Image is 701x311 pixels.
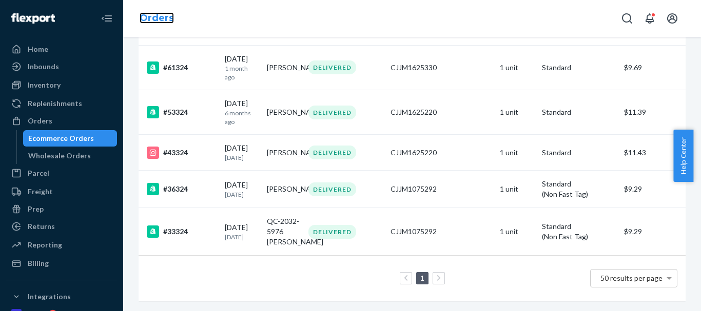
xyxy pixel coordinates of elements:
[542,232,616,242] div: (Non Fast Tag)
[620,171,686,208] td: $9.29
[131,4,182,33] ol: breadcrumbs
[96,8,117,29] button: Close Navigation
[662,8,683,29] button: Open account menu
[391,107,492,117] div: CJJM1625220
[225,222,259,241] div: [DATE]
[147,106,217,118] div: #53324
[147,183,217,195] div: #36324
[28,221,55,232] div: Returns
[6,237,117,253] a: Reporting
[391,226,492,237] div: CJJM1075292
[263,208,305,256] td: QC-2032-5976 [PERSON_NAME]
[308,146,356,159] div: DELIVERED
[308,60,356,74] div: DELIVERED
[496,208,538,256] td: 1 unit
[28,133,94,143] div: Ecommerce Orders
[6,201,117,217] a: Prep
[496,135,538,171] td: 1 unit
[225,153,259,162] p: [DATE]
[6,41,117,57] a: Home
[617,8,637,29] button: Open Search Box
[391,184,492,194] div: CJJM1075292
[28,240,62,250] div: Reporting
[11,13,55,24] img: Flexport logo
[6,58,117,75] a: Inbounds
[496,90,538,135] td: 1 unit
[6,183,117,200] a: Freight
[263,171,305,208] td: [PERSON_NAME]
[225,98,259,126] div: [DATE]
[263,135,305,171] td: [PERSON_NAME]
[6,113,117,129] a: Orders
[28,80,61,90] div: Inventory
[6,218,117,235] a: Returns
[147,61,217,74] div: #61324
[308,106,356,119] div: DELIVERED
[620,208,686,256] td: $9.29
[6,77,117,93] a: Inventory
[542,189,616,199] div: (Non Fast Tag)
[639,8,660,29] button: Open notifications
[308,182,356,196] div: DELIVERED
[23,148,118,164] a: Wholesale Orders
[600,274,663,282] span: 50 results per page
[28,292,71,302] div: Integrations
[542,148,616,158] p: Standard
[28,258,49,268] div: Billing
[620,45,686,90] td: $9.69
[418,274,426,282] a: Page 1 is your current page
[225,190,259,199] p: [DATE]
[28,204,44,214] div: Prep
[620,90,686,135] td: $11.39
[542,179,616,189] p: Standard
[6,255,117,272] a: Billing
[263,90,305,135] td: [PERSON_NAME]
[225,64,259,81] p: 1 month ago
[391,148,492,158] div: CJJM1625220
[542,221,616,232] p: Standard
[263,45,305,90] td: [PERSON_NAME]
[6,95,117,112] a: Replenishments
[147,147,217,159] div: #43324
[225,109,259,126] p: 6 months ago
[28,44,48,54] div: Home
[140,12,174,24] a: Orders
[391,63,492,73] div: CJJM1625330
[28,186,53,197] div: Freight
[28,151,91,161] div: Wholesale Orders
[28,61,59,72] div: Inbounds
[6,288,117,305] button: Integrations
[542,107,616,117] p: Standard
[496,171,538,208] td: 1 unit
[225,180,259,199] div: [DATE]
[6,165,117,181] a: Parcel
[308,225,356,239] div: DELIVERED
[225,54,259,81] div: [DATE]
[23,130,118,147] a: Ecommerce Orders
[28,168,49,178] div: Parcel
[28,98,82,109] div: Replenishments
[542,63,616,73] p: Standard
[673,130,693,182] button: Help Center
[28,116,52,126] div: Orders
[496,45,538,90] td: 1 unit
[147,225,217,238] div: #33324
[225,233,259,241] p: [DATE]
[620,135,686,171] td: $11.43
[225,143,259,162] div: [DATE]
